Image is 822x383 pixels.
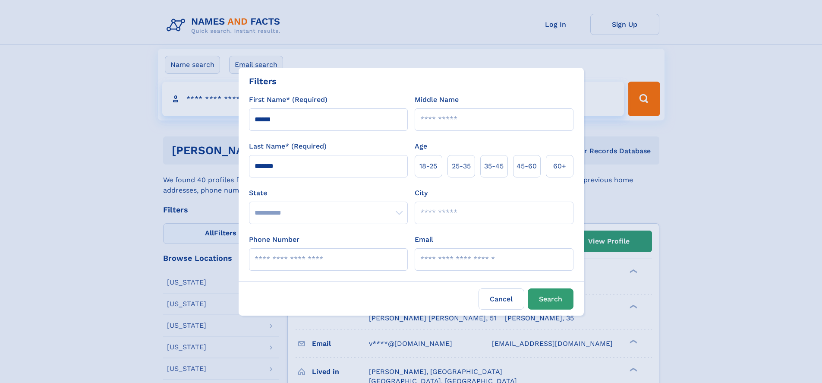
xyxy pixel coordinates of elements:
span: 18‑25 [419,161,437,171]
label: Phone Number [249,234,299,245]
span: 25‑35 [452,161,471,171]
div: Filters [249,75,277,88]
label: Cancel [479,288,524,310]
label: Age [415,141,427,152]
label: Email [415,234,433,245]
button: Search [528,288,573,310]
span: 60+ [553,161,566,171]
label: City [415,188,428,198]
label: Last Name* (Required) [249,141,327,152]
label: Middle Name [415,95,459,105]
label: First Name* (Required) [249,95,328,105]
label: State [249,188,408,198]
span: 35‑45 [484,161,504,171]
span: 45‑60 [517,161,537,171]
